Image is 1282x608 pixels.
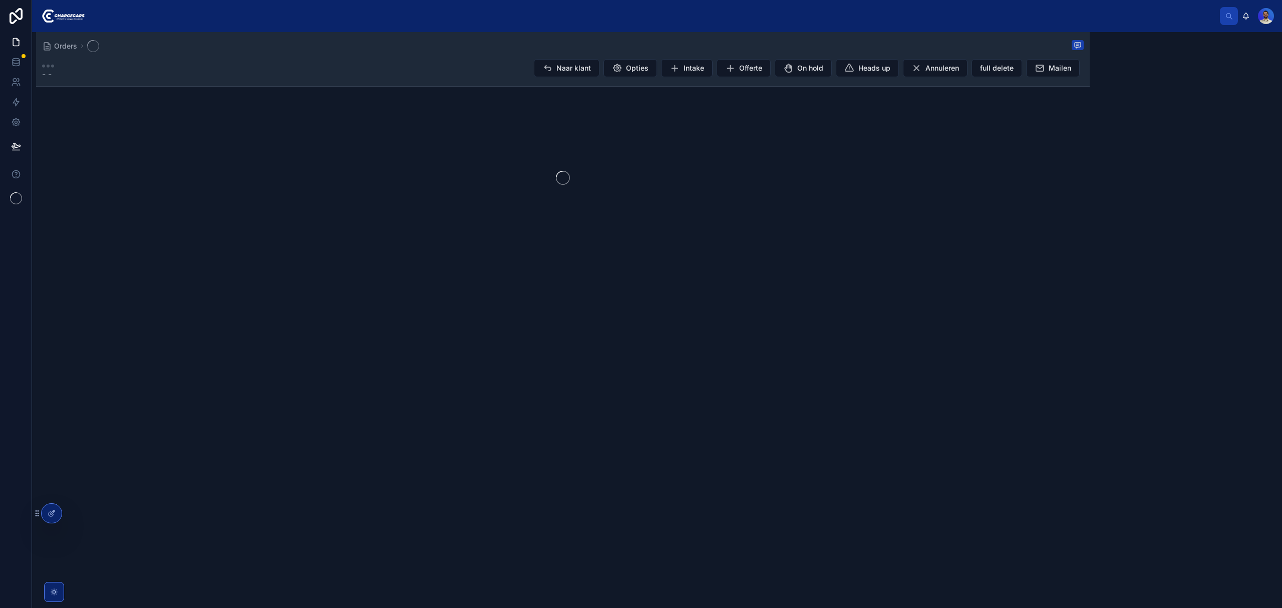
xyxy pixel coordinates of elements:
span: Orders [54,41,77,51]
span: full delete [980,63,1014,73]
span: On hold [797,63,823,73]
span: Intake [684,63,704,73]
button: On hold [775,59,832,77]
button: Mailen [1026,59,1080,77]
span: Offerte [739,63,762,73]
button: Offerte [717,59,771,77]
img: App logo [40,8,85,24]
button: Intake [661,59,713,77]
div: scrollable content [93,14,1220,18]
span: Mailen [1049,63,1071,73]
button: Heads up [836,59,899,77]
button: Naar klant [534,59,599,77]
span: Heads up [858,63,890,73]
button: Opties [603,59,657,77]
span: Opties [626,63,649,73]
button: Annuleren [903,59,968,77]
span: - - [42,68,54,80]
span: Annuleren [925,63,959,73]
button: full delete [972,59,1022,77]
a: Orders [42,41,77,51]
span: Naar klant [556,63,591,73]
